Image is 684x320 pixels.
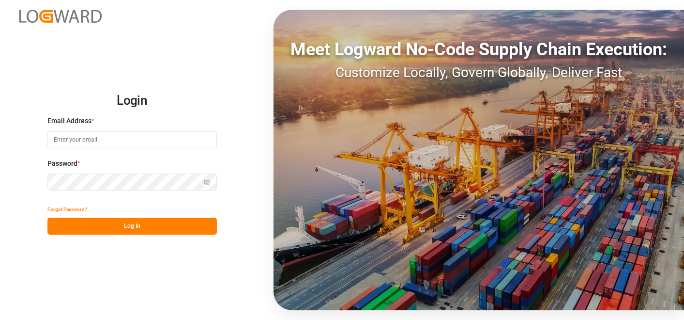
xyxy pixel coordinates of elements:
[47,116,91,126] span: Email Address
[274,63,684,83] div: Customize Locally, Govern Globally, Deliver Fast
[47,85,217,116] h2: Login
[47,201,87,218] button: Forgot Password?
[47,218,217,235] button: Log In
[19,10,102,23] img: Logward_new_orange.png
[47,159,77,169] span: Password
[47,131,217,148] input: Enter your email
[274,36,684,63] div: Meet Logward No-Code Supply Chain Execution:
